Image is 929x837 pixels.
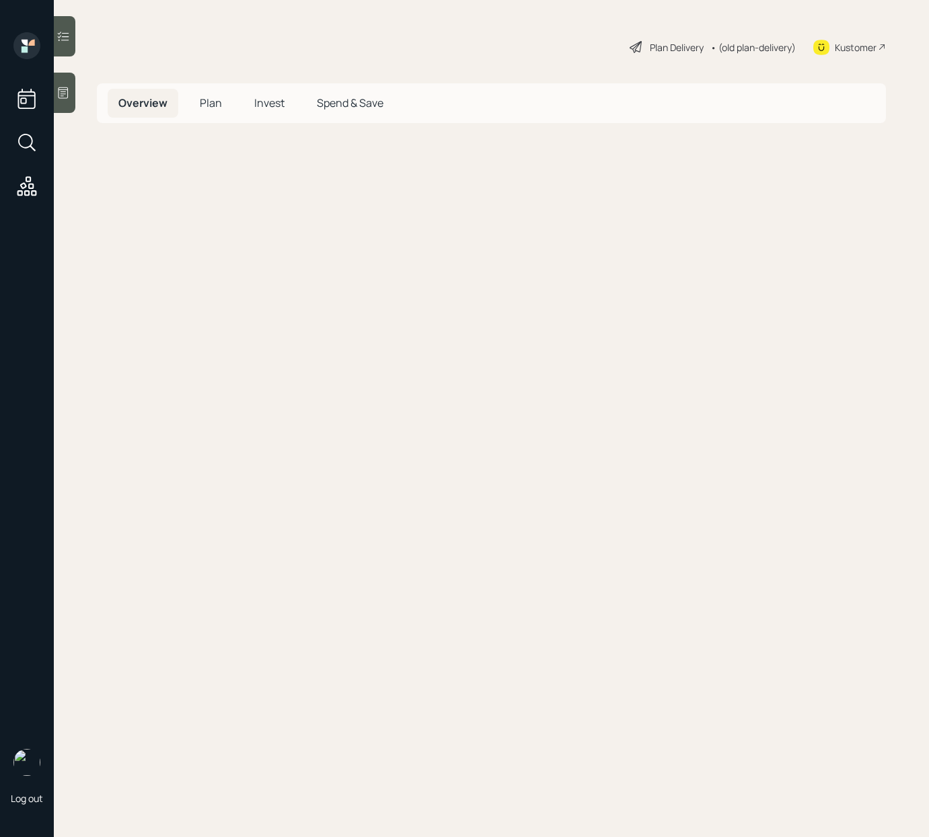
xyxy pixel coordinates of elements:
div: Kustomer [835,40,877,54]
span: Overview [118,95,168,110]
img: retirable_logo.png [13,749,40,776]
div: Plan Delivery [650,40,704,54]
div: Log out [11,792,43,805]
span: Invest [254,95,285,110]
span: Spend & Save [317,95,383,110]
span: Plan [200,95,222,110]
div: • (old plan-delivery) [710,40,796,54]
